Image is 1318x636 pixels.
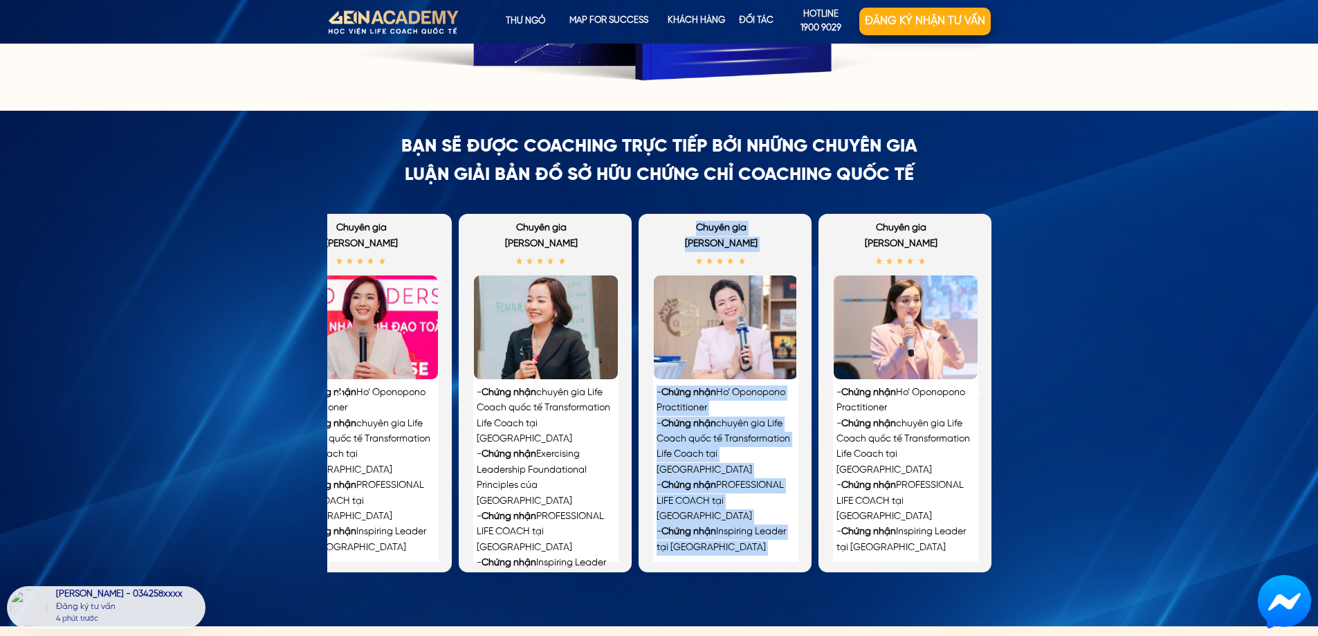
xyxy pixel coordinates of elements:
div: [PERSON_NAME] - 034258xxxx [56,590,202,601]
div: - Ho’ Oponopono Practitioner - chuyên gia Life Coach quốc tế Transformation Life Coach tại [GEOGR... [657,385,794,556]
span: Chứng nhận [841,480,896,491]
span: Chứng nhận [302,388,356,398]
span: Chứng nhận [302,419,356,429]
p: map for success [568,8,650,35]
div: Đăng ký tư vấn [56,601,202,613]
span: Chứng nhận [661,419,716,429]
span: Chứng nhận [841,527,896,537]
span: Chứng nhận [661,527,716,537]
span: Chứng nhận [482,449,536,460]
div: - Ho’ Oponopono Practitioner - chuyên gia Life Coach quốc tế Transformation Life Coach tại [GEOGR... [836,385,973,556]
a: hotline1900 9029 [782,8,860,35]
div: - chuyên gia Life Coach quốc tế Transformation Life Coach tại [GEOGRAPHIC_DATA] - Exercising Lead... [477,385,614,587]
span: Chứng nhận [302,480,356,491]
p: KHÁCH HÀNG [663,8,731,35]
p: Đối tác [725,8,788,35]
span: Chứng nhận [661,388,716,398]
p: Đăng ký nhận tư vấn [859,8,991,35]
h5: Chuyên gia [PERSON_NAME] [663,221,778,252]
span: Chứng nhận [482,511,536,522]
p: hotline 1900 9029 [782,8,860,37]
span: Chứng nhận [482,558,536,568]
p: Thư ngỏ [483,8,567,35]
h5: Chuyên gia [PERSON_NAME] [484,221,598,252]
h2: BẠN SẼ ĐƯỢC COACHING TRỰC TIẾP BỞI những CHUYÊN GIA LUẬN GIẢI BẢN ĐỒ sở hữu chứng chỉ coaching qu... [393,133,926,190]
div: 4 phút trước [56,613,98,626]
span: Chứng nhận [841,388,896,398]
span: Chứng nhận [661,480,716,491]
div: - Ho’ Oponopono Practitioner - chuyên gia Life Coach quốc tế Transformation Life Coach tại [GEOGR... [297,385,434,556]
span: Chứng nhận [482,388,536,398]
span: Chứng nhận [302,527,356,537]
h5: Chuyên gia [PERSON_NAME] [843,221,958,252]
span: Chứng nhận [841,419,896,429]
h5: Chuyên gia [PERSON_NAME] [304,221,419,252]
